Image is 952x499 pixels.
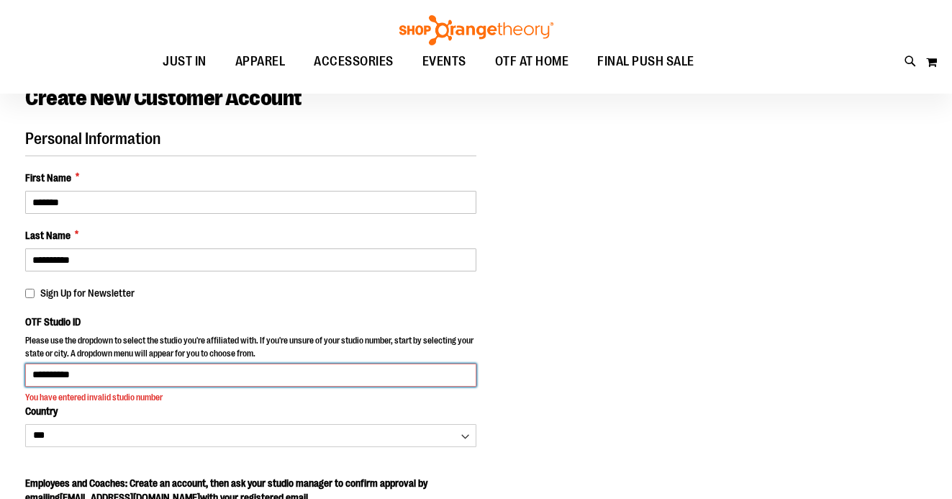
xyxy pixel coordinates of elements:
img: Shop Orangetheory [397,15,556,45]
span: First Name [25,171,71,185]
span: OTF AT HOME [495,45,569,78]
span: Country [25,405,58,417]
span: JUST IN [163,45,207,78]
span: OTF Studio ID [25,316,81,328]
span: Personal Information [25,130,160,148]
p: Please use the dropdown to select the studio you're affiliated with. If you're unsure of your stu... [25,335,476,363]
span: Last Name [25,228,71,243]
div: You have entered invalid studio number [25,392,476,404]
a: FINAL PUSH SALE [583,45,709,78]
span: APPAREL [235,45,286,78]
a: JUST IN [148,45,221,78]
span: FINAL PUSH SALE [597,45,694,78]
a: APPAREL [221,45,300,78]
span: EVENTS [422,45,466,78]
a: EVENTS [408,45,481,78]
a: OTF AT HOME [481,45,584,78]
span: ACCESSORIES [314,45,394,78]
span: Sign Up for Newsletter [40,287,135,299]
span: Create New Customer Account [25,86,302,110]
a: ACCESSORIES [299,45,408,78]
